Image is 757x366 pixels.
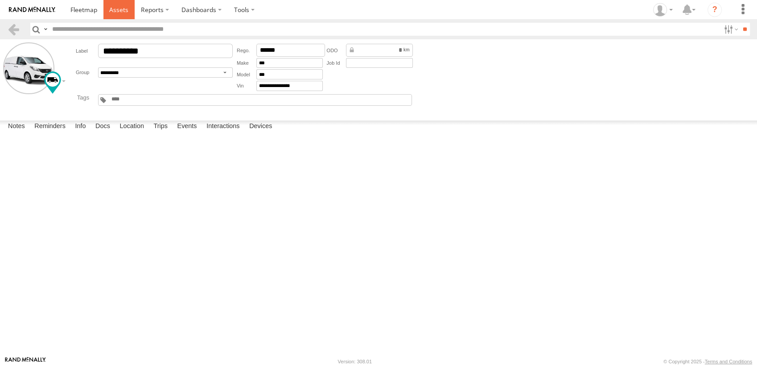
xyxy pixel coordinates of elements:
div: Change Map Icon [44,71,61,94]
a: Visit our Website [5,357,46,366]
label: Notes [4,121,29,133]
img: rand-logo.svg [9,7,55,13]
i: ? [708,3,722,17]
label: Events [173,121,201,133]
div: Emma Bailey [650,3,676,17]
label: Search Filter Options [720,23,740,36]
label: Reminders [30,121,70,133]
label: Info [70,121,90,133]
label: Docs [91,121,115,133]
div: Version: 308.01 [338,359,372,364]
div: Data from Vehicle CANbus [346,44,413,57]
label: Devices [245,121,276,133]
label: Trips [149,121,172,133]
label: Location [115,121,148,133]
a: Terms and Conditions [705,359,752,364]
label: Search Query [42,23,49,36]
label: Interactions [202,121,244,133]
a: Back to previous Page [7,23,20,36]
div: © Copyright 2025 - [663,359,752,364]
